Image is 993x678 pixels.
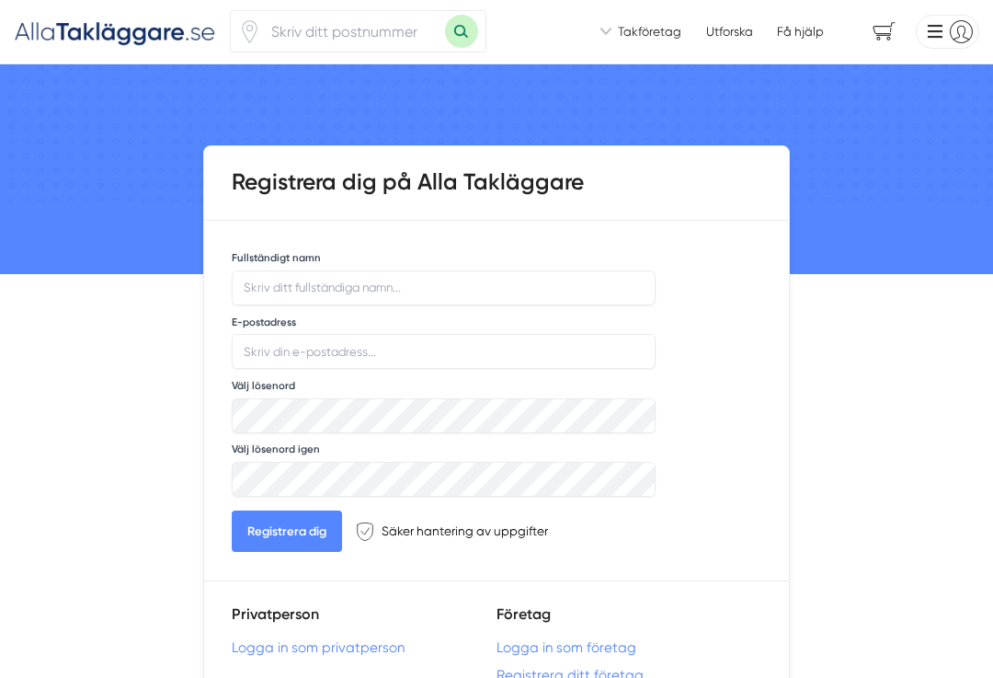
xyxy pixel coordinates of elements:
[238,20,261,43] span: Klicka för att använda din position.
[238,20,261,43] svg: Pin / Karta
[356,523,548,541] div: Säker hantering av uppgifter
[232,251,321,265] label: Fullständigt namn
[618,23,681,40] span: Takföretag
[232,603,496,640] h5: Privatperson
[445,15,478,48] button: Sök med postnummer
[232,442,320,456] label: Välj lösenord igen
[232,270,655,305] input: Skriv ditt fullständiga namn...
[232,379,295,393] label: Välj lösenord
[706,23,753,40] a: Utforska
[777,23,824,40] span: Få hjälp
[496,639,761,657] a: Logga in som företag
[14,17,216,47] img: Alla Takläggare
[860,16,908,48] span: navigation-cart
[232,316,296,329] label: E-postadress
[232,334,655,369] input: Skriv din e-postadress...
[261,11,445,52] input: Skriv ditt postnummer
[232,639,496,657] a: Logga in som privatperson
[232,511,342,552] button: Registrera dig
[232,167,761,199] h1: Registrera dig på Alla Takläggare
[496,603,761,640] h5: Företag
